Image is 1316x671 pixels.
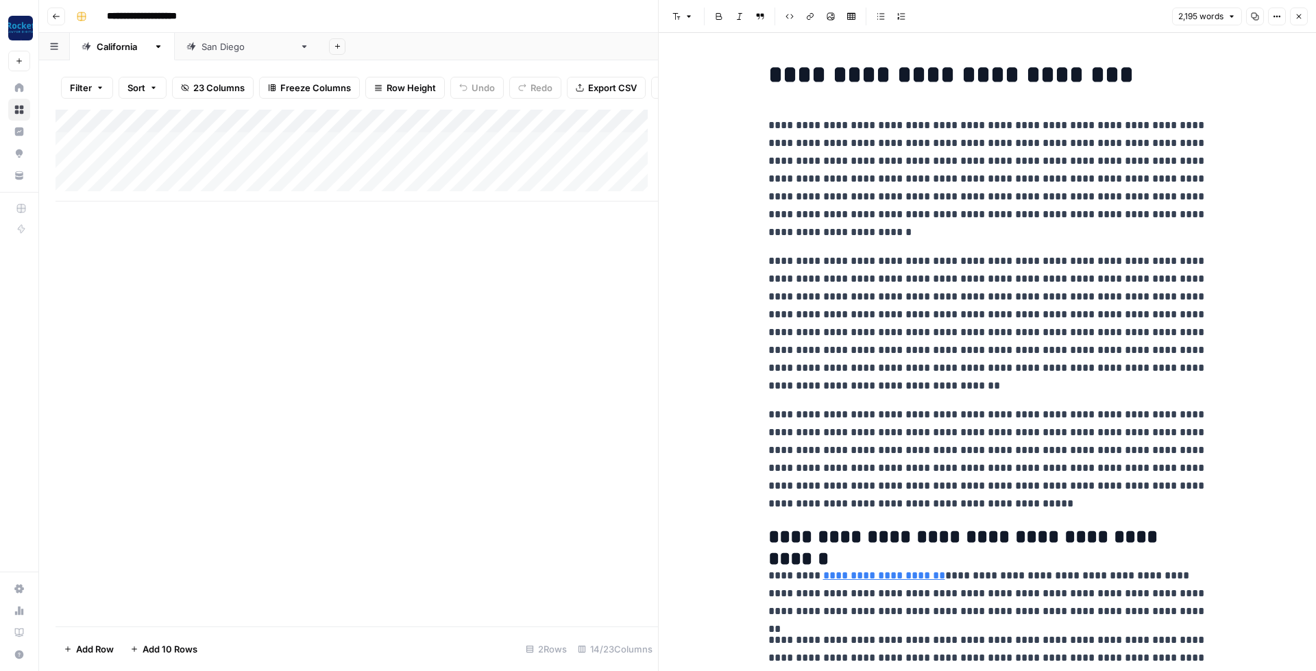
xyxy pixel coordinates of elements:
[8,11,30,45] button: Workspace: Rocket Pilots
[520,638,572,660] div: 2 Rows
[70,33,175,60] a: [US_STATE]
[387,81,436,95] span: Row Height
[56,638,122,660] button: Add Row
[70,81,92,95] span: Filter
[450,77,504,99] button: Undo
[76,642,114,656] span: Add Row
[259,77,360,99] button: Freeze Columns
[202,40,294,53] div: [GEOGRAPHIC_DATA]
[97,40,148,53] div: [US_STATE]
[567,77,646,99] button: Export CSV
[8,600,30,622] a: Usage
[122,638,206,660] button: Add 10 Rows
[61,77,113,99] button: Filter
[143,642,197,656] span: Add 10 Rows
[8,121,30,143] a: Insights
[1178,10,1223,23] span: 2,195 words
[127,81,145,95] span: Sort
[365,77,445,99] button: Row Height
[531,81,552,95] span: Redo
[280,81,351,95] span: Freeze Columns
[8,622,30,644] a: Learning Hub
[8,99,30,121] a: Browse
[172,77,254,99] button: 23 Columns
[8,578,30,600] a: Settings
[119,77,167,99] button: Sort
[8,143,30,164] a: Opportunities
[8,77,30,99] a: Home
[8,16,33,40] img: Rocket Pilots Logo
[8,164,30,186] a: Your Data
[572,638,658,660] div: 14/23 Columns
[588,81,637,95] span: Export CSV
[193,81,245,95] span: 23 Columns
[509,77,561,99] button: Redo
[472,81,495,95] span: Undo
[175,33,321,60] a: [GEOGRAPHIC_DATA]
[1172,8,1242,25] button: 2,195 words
[8,644,30,666] button: Help + Support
